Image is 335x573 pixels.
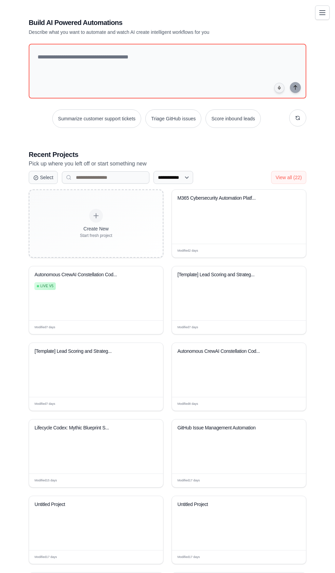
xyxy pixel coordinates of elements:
[147,401,153,407] span: Edit
[35,325,55,330] span: Modified 7 days
[290,248,296,253] span: Edit
[35,478,57,483] span: Modified 15 days
[177,402,198,407] span: Modified 8 days
[290,325,296,330] span: Edit
[177,195,290,201] div: M365 Cybersecurity Automation Platform
[35,402,55,407] span: Modified 7 days
[289,109,306,126] button: Get new suggestions
[29,29,258,36] p: Describe what you want to automate and watch AI create intelligent workflows for you
[271,171,306,184] button: View all (22)
[177,425,290,431] div: GitHub Issue Management Automation
[29,159,306,168] p: Pick up where you left off or start something new
[80,233,112,238] div: Start fresh project
[29,18,258,27] h1: Build AI Powered Automations
[35,272,147,278] div: Autonomous CrewAI Constellation Codex Guardians & Agents
[177,348,290,355] div: Autonomous CrewAI Constellation Codex Guardians
[177,249,198,253] span: Modified 2 days
[127,325,139,330] span: Manage
[177,555,200,560] span: Modified 17 days
[177,478,200,483] span: Modified 17 days
[127,325,144,330] div: Manage deployment
[29,150,306,159] h3: Recent Projects
[35,425,147,431] div: Lifecycle Codex: Mythic Blueprint System
[80,225,112,232] div: Create New
[177,272,290,278] div: [Template] Lead Scoring and Strategy Crew
[276,175,302,180] span: View all (22)
[290,478,296,483] span: Edit
[35,348,147,355] div: [Template] Lead Scoring and Strategy Crew
[52,109,141,128] button: Summarize customer support tickets
[290,555,296,560] span: Edit
[177,502,290,508] div: Untitled Project
[205,109,261,128] button: Score inbound leads
[35,555,57,560] span: Modified 17 days
[147,478,153,483] span: Edit
[274,83,284,93] button: Click to speak your automation idea
[177,325,198,330] span: Modified 7 days
[40,283,53,289] span: Live v5
[147,555,153,560] span: Edit
[35,502,147,508] div: Untitled Project
[315,5,330,20] button: Toggle navigation
[147,325,153,330] span: Edit
[145,109,201,128] button: Triage GitHub issues
[29,171,58,184] button: Select
[290,401,296,407] span: Edit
